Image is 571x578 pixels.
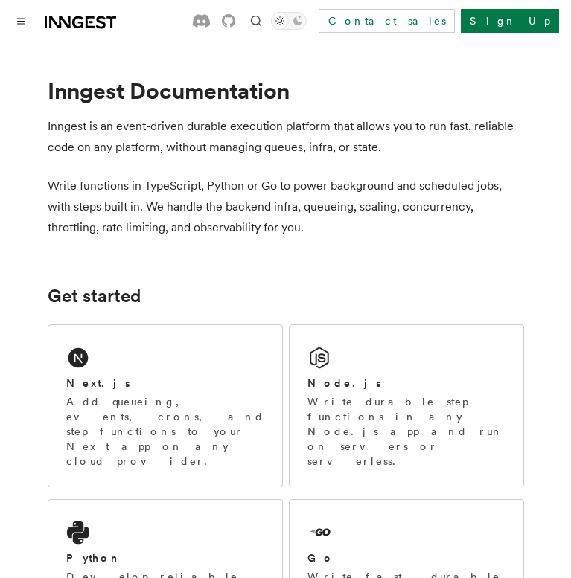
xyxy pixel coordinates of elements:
[66,550,121,565] h2: Python
[48,77,524,104] h1: Inngest Documentation
[461,9,559,33] a: Sign Up
[48,286,141,306] a: Get started
[66,376,130,391] h2: Next.js
[319,9,455,33] a: Contact sales
[307,394,505,469] p: Write durable step functions in any Node.js app and run on servers or serverless.
[271,12,307,30] button: Toggle dark mode
[48,176,524,238] p: Write functions in TypeScript, Python or Go to power background and scheduled jobs, with steps bu...
[307,376,381,391] h2: Node.js
[12,12,30,30] button: Toggle navigation
[247,12,265,30] button: Find something...
[307,550,334,565] h2: Go
[66,394,264,469] p: Add queueing, events, crons, and step functions to your Next app on any cloud provider.
[48,324,283,487] a: Next.jsAdd queueing, events, crons, and step functions to your Next app on any cloud provider.
[289,324,524,487] a: Node.jsWrite durable step functions in any Node.js app and run on servers or serverless.
[48,116,524,158] p: Inngest is an event-driven durable execution platform that allows you to run fast, reliable code ...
